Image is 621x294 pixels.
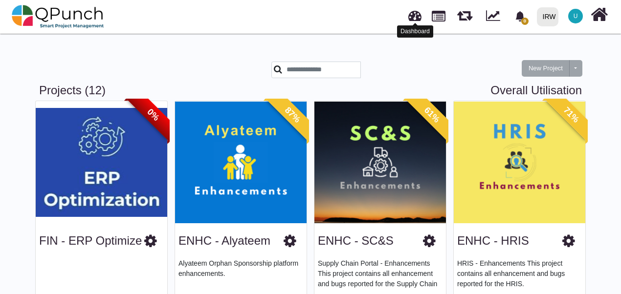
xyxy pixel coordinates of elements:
[126,88,180,142] span: 0%
[562,0,589,32] a: U
[318,234,394,247] a: ENHC - SC&S
[457,234,529,247] a: ENHC - HRIS
[521,18,529,25] span: 0
[457,258,582,288] p: HRIS - Enhancements This project contains all enhancement and bugs reported for the HRIS.
[509,0,533,31] a: bell fill0
[39,84,582,98] h3: Projects (12)
[574,13,578,19] span: U
[178,234,270,248] h3: ENHC - Alyateem
[318,234,394,248] h3: ENHC - SC&S
[532,0,562,33] a: IRW
[591,5,608,24] i: Home
[490,84,582,98] a: Overall Utilisation
[178,258,303,288] p: Alyateem Orphan Sponsorship platform enhancements.
[457,234,529,248] h3: ENHC - HRIS
[266,88,320,142] span: 87%
[543,8,556,25] div: IRW
[515,11,525,21] svg: bell fill
[432,6,445,21] span: Projects
[318,258,443,288] p: Supply Chain Portal - Enhancements This project contains all enhancement and bugs reported for th...
[481,0,509,33] div: Dynamic Report
[544,88,599,142] span: 71%
[39,234,142,247] a: FIN - ERP Optimize
[568,9,583,23] span: Usman.ali
[405,88,459,142] span: 61%
[457,5,472,21] span: Releases
[12,2,104,31] img: qpunch-sp.fa6292f.png
[522,60,570,77] button: New Project
[397,25,433,38] div: Dashboard
[511,7,529,25] div: Notification
[178,234,270,247] a: ENHC - Alyateem
[39,234,142,248] h3: FIN - ERP Optimize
